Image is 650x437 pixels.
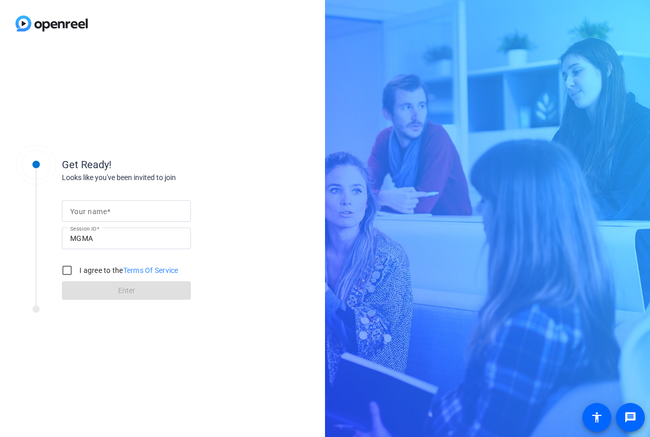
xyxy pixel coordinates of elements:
mat-label: Session ID [70,225,96,232]
div: Get Ready! [62,157,268,172]
mat-icon: accessibility [591,411,603,424]
mat-icon: message [624,411,637,424]
div: Looks like you've been invited to join [62,172,268,183]
a: Terms Of Service [123,266,178,274]
label: I agree to the [77,265,178,276]
mat-label: Your name [70,207,107,216]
